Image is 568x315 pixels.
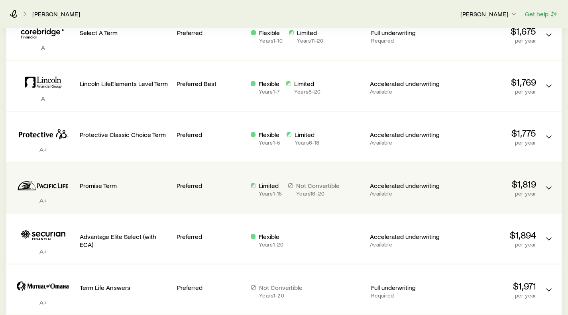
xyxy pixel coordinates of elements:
[370,131,439,139] p: Accelerated underwriting
[445,37,536,44] p: per year
[446,229,536,241] p: $1,894
[445,280,536,292] p: $1,971
[259,292,303,299] p: Years 1 - 20
[177,182,244,190] p: Preferred
[177,233,244,241] p: Preferred
[13,145,73,153] p: A+
[370,233,439,241] p: Accelerated underwriting
[13,94,73,102] p: A
[446,190,536,197] p: per year
[294,88,320,95] p: Years 8 - 20
[446,178,536,190] p: $1,819
[259,139,280,146] p: Years 1 - 5
[297,29,324,37] p: Limited
[371,29,439,37] p: Full underwriting
[370,241,439,248] p: Available
[295,131,319,139] p: Limited
[259,233,283,241] p: Flexible
[259,182,282,190] p: Limited
[177,80,244,88] p: Preferred Best
[80,233,170,248] p: Advantage Elite Select (with ECA)
[371,37,439,44] p: Required
[259,241,283,248] p: Years 1 - 20
[371,292,439,299] p: Required
[294,80,320,88] p: Limited
[13,43,73,51] p: A
[525,10,558,19] button: Get help
[177,29,245,37] p: Preferred
[259,37,282,44] p: Years 1 - 10
[259,131,280,139] p: Flexible
[13,247,73,255] p: A+
[446,88,536,95] p: per year
[370,190,439,197] p: Available
[13,298,73,306] p: A+
[460,10,518,18] p: [PERSON_NAME]
[296,190,340,197] p: Years 16 - 20
[259,80,280,88] p: Flexible
[80,80,170,88] p: Lincoln LifeElements Level Term
[460,10,518,19] button: [PERSON_NAME]
[445,25,536,37] p: $1,675
[13,196,73,204] p: A+
[446,76,536,88] p: $1,769
[177,131,244,139] p: Preferred
[370,182,439,190] p: Accelerated underwriting
[259,190,282,197] p: Years 1 - 15
[445,292,536,299] p: per year
[446,127,536,139] p: $1,775
[371,284,439,292] p: Full underwriting
[80,182,170,190] p: Promise Term
[80,131,170,139] p: Protective Classic Choice Term
[259,284,303,292] p: Not Convertible
[295,139,319,146] p: Years 6 - 18
[370,139,439,146] p: Available
[177,284,245,292] p: Preferred
[446,241,536,248] p: per year
[297,37,324,44] p: Years 11 - 20
[259,88,280,95] p: Years 1 - 7
[446,139,536,146] p: per year
[370,88,439,95] p: Available
[32,10,81,18] a: [PERSON_NAME]
[80,284,171,292] p: Term Life Answers
[370,80,439,88] p: Accelerated underwriting
[259,29,282,37] p: Flexible
[80,29,171,37] p: Select A Term
[296,182,340,190] p: Not Convertible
